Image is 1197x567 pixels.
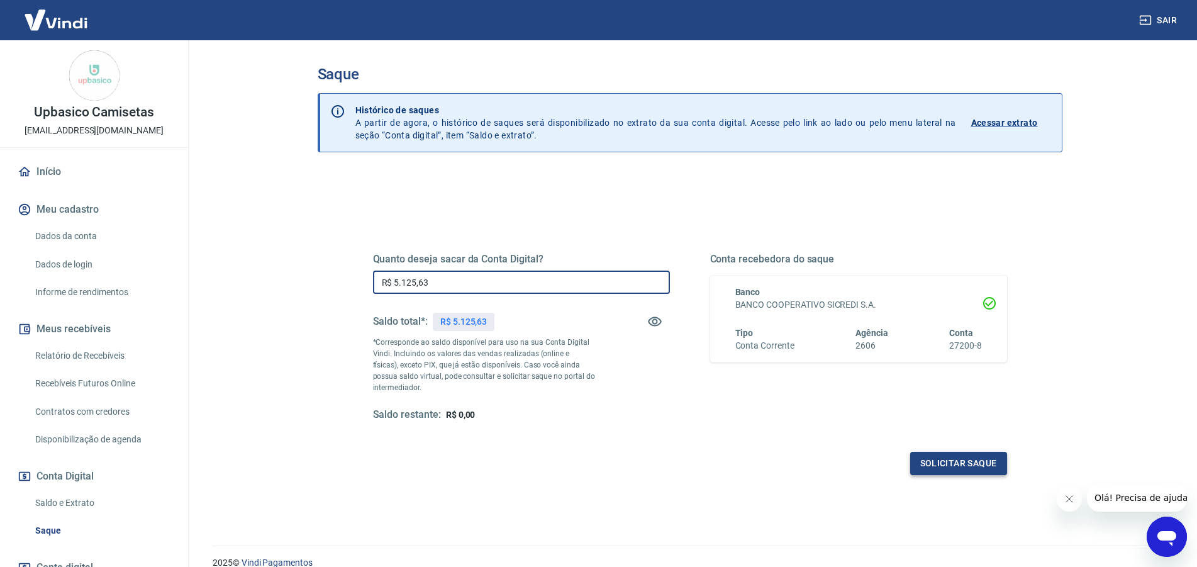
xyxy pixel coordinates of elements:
img: 37ac420f-eaed-40c5-a452-bb649b70af92.jpeg [69,50,120,101]
h5: Saldo total*: [373,315,428,328]
a: Disponibilização de agenda [30,427,173,452]
button: Meus recebíveis [15,315,173,343]
h6: BANCO COOPERATIVO SICREDI S.A. [735,298,982,312]
a: Relatório de Recebíveis [30,343,173,369]
a: Recebíveis Futuros Online [30,371,173,396]
h6: Conta Corrente [735,339,794,352]
span: Olá! Precisa de ajuda? [8,9,106,19]
iframe: Mensagem da empresa [1087,484,1187,512]
p: R$ 5.125,63 [440,315,487,328]
span: R$ 0,00 [446,410,476,420]
img: Vindi [15,1,97,39]
iframe: Botão para abrir a janela de mensagens [1147,517,1187,557]
p: Acessar extrato [971,116,1038,129]
a: Contratos com credores [30,399,173,425]
span: Tipo [735,328,754,338]
button: Solicitar saque [910,452,1007,475]
button: Conta Digital [15,463,173,490]
p: A partir de agora, o histórico de saques será disponibilizado no extrato da sua conta digital. Ac... [355,104,956,142]
span: Agência [855,328,888,338]
h5: Quanto deseja sacar da Conta Digital? [373,253,670,266]
a: Dados da conta [30,223,173,249]
h6: 27200-8 [949,339,982,352]
span: Banco [735,287,760,297]
a: Informe de rendimentos [30,279,173,305]
iframe: Fechar mensagem [1057,486,1082,512]
p: Upbasico Camisetas [34,106,154,119]
a: Acessar extrato [971,104,1052,142]
button: Meu cadastro [15,196,173,223]
a: Início [15,158,173,186]
a: Saldo e Extrato [30,490,173,516]
p: [EMAIL_ADDRESS][DOMAIN_NAME] [25,124,164,137]
button: Sair [1137,9,1182,32]
h5: Saldo restante: [373,408,441,422]
a: Dados de login [30,252,173,278]
h3: Saque [318,65,1062,83]
a: Saque [30,518,173,544]
span: Conta [949,328,973,338]
p: *Corresponde ao saldo disponível para uso na sua Conta Digital Vindi. Incluindo os valores das ve... [373,337,596,393]
h6: 2606 [855,339,888,352]
p: Histórico de saques [355,104,956,116]
h5: Conta recebedora do saque [710,253,1007,266]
